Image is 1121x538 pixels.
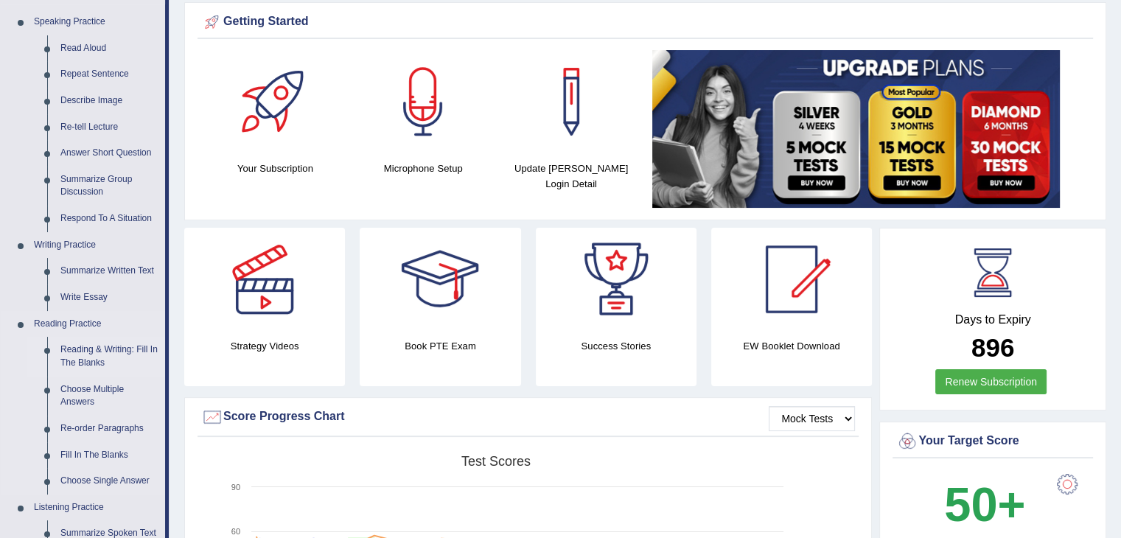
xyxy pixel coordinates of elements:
a: Listening Practice [27,495,165,521]
h4: Success Stories [536,338,696,354]
h4: Microphone Setup [357,161,490,176]
a: Summarize Group Discussion [54,167,165,206]
b: 896 [971,333,1014,362]
a: Fill In The Blanks [54,442,165,469]
h4: Book PTE Exam [360,338,520,354]
a: Writing Practice [27,232,165,259]
h4: Strategy Videos [184,338,345,354]
div: Getting Started [201,11,1089,33]
img: small5.jpg [652,50,1060,208]
a: Choose Multiple Answers [54,377,165,416]
a: Speaking Practice [27,9,165,35]
a: Reading Practice [27,311,165,338]
a: Re-tell Lecture [54,114,165,141]
a: Renew Subscription [935,369,1047,394]
h4: Days to Expiry [896,313,1089,326]
h4: Your Subscription [209,161,342,176]
h4: EW Booklet Download [711,338,872,354]
text: 60 [231,527,240,536]
div: Score Progress Chart [201,406,855,428]
a: Write Essay [54,284,165,311]
a: Read Aloud [54,35,165,62]
a: Answer Short Question [54,140,165,167]
a: Reading & Writing: Fill In The Blanks [54,337,165,376]
a: Repeat Sentence [54,61,165,88]
a: Re-order Paragraphs [54,416,165,442]
text: 90 [231,483,240,492]
div: Your Target Score [896,430,1089,453]
tspan: Test scores [461,454,531,469]
h4: Update [PERSON_NAME] Login Detail [505,161,638,192]
a: Describe Image [54,88,165,114]
b: 50+ [944,478,1025,531]
a: Respond To A Situation [54,206,165,232]
a: Summarize Written Text [54,258,165,284]
a: Choose Single Answer [54,468,165,495]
